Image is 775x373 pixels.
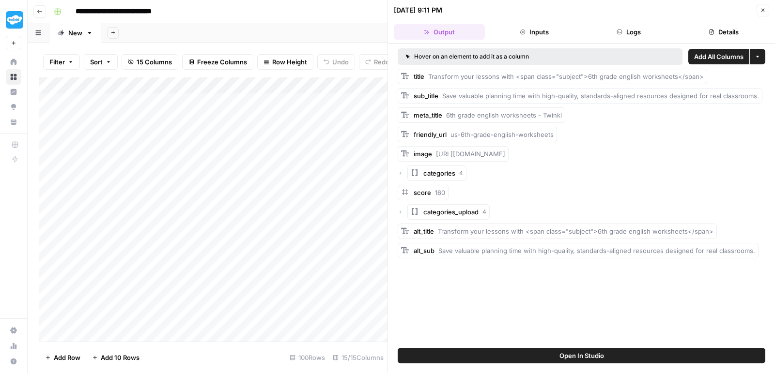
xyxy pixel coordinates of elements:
[90,57,103,67] span: Sort
[482,208,486,216] span: 4
[286,350,329,365] div: 100 Rows
[6,99,21,115] a: Opportunities
[428,73,704,80] span: Transform your lessons with <span class="subject">6th grade english worksheets</span>
[6,323,21,338] a: Settings
[398,348,765,363] button: Open In Studio
[359,54,396,70] button: Redo
[450,131,554,138] span: us-6th-grade-english-worksheets
[54,353,80,362] span: Add Row
[414,189,431,196] span: score
[414,150,432,158] span: image
[405,52,602,61] div: Hover on an element to add it as a column
[394,5,442,15] div: [DATE] 9:11 PM
[272,57,307,67] span: Row Height
[438,247,755,254] span: Save valuable planning time with high-quality, standards-aligned resources designed for real clas...
[688,49,749,64] button: Add All Columns
[6,11,23,29] img: Twinkl Logo
[678,24,769,40] button: Details
[394,24,485,40] button: Output
[6,114,21,130] a: Your Data
[329,350,387,365] div: 15/15 Columns
[137,57,172,67] span: 15 Columns
[584,24,675,40] button: Logs
[414,92,438,100] span: sub_title
[694,52,744,61] span: Add All Columns
[414,73,424,80] span: title
[414,247,434,254] span: alt_sub
[435,189,445,196] span: 160
[414,227,434,235] span: alt_title
[438,227,713,235] span: Transform your lessons with <span class="subject">6th grade english worksheets</span>
[86,350,145,365] button: Add 10 Rows
[559,351,604,360] span: Open In Studio
[407,204,490,220] button: categories_upload4
[84,54,118,70] button: Sort
[43,54,80,70] button: Filter
[68,28,82,38] div: New
[317,54,355,70] button: Undo
[374,57,389,67] span: Redo
[332,57,349,67] span: Undo
[49,23,101,43] a: New
[39,350,86,365] button: Add Row
[6,69,21,85] a: Browse
[423,168,455,178] span: categories
[49,57,65,67] span: Filter
[414,111,442,119] span: meta_title
[182,54,253,70] button: Freeze Columns
[423,207,479,217] span: categories_upload
[101,353,139,362] span: Add 10 Rows
[459,169,463,178] span: 4
[446,111,562,119] span: 6th grade english worksheets - Twinkl
[442,92,759,100] span: Save valuable planning time with high-quality, standards-aligned resources designed for real clas...
[436,150,505,158] span: [URL][DOMAIN_NAME]
[197,57,247,67] span: Freeze Columns
[407,165,466,181] button: categories4
[257,54,313,70] button: Row Height
[122,54,178,70] button: 15 Columns
[6,84,21,100] a: Insights
[6,54,21,70] a: Home
[489,24,580,40] button: Inputs
[414,131,447,138] span: friendly_url
[6,8,21,32] button: Workspace: Twinkl
[6,354,21,369] button: Help + Support
[6,338,21,354] a: Usage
